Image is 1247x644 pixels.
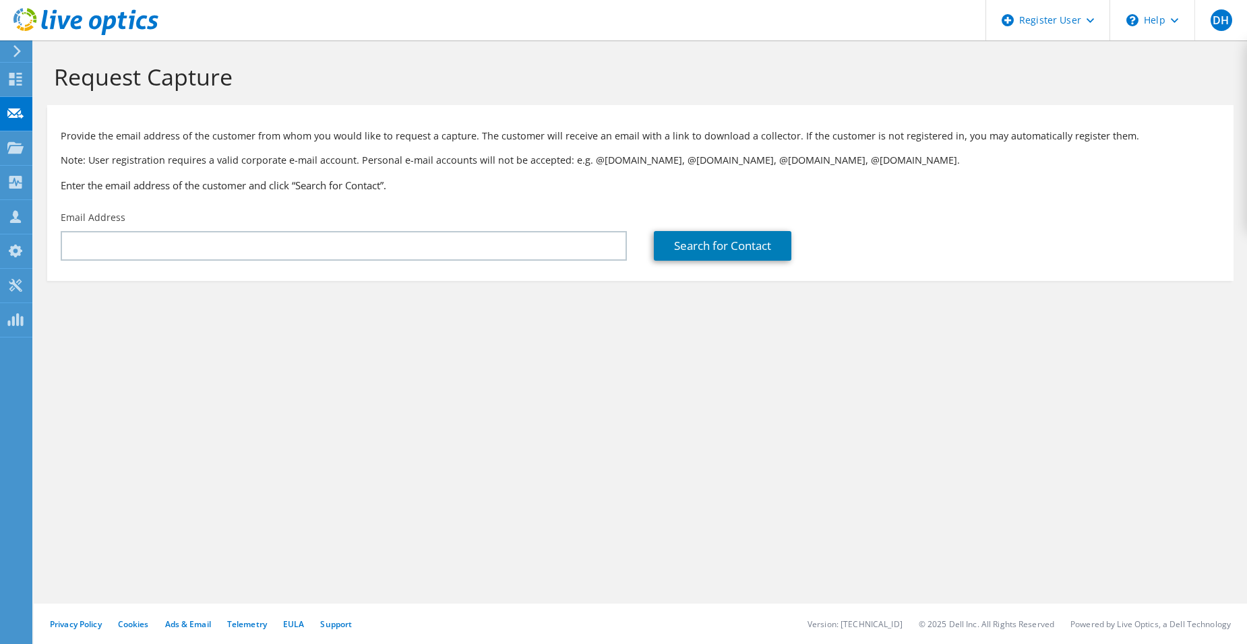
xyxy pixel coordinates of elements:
[50,618,102,630] a: Privacy Policy
[54,63,1220,91] h1: Request Capture
[227,618,267,630] a: Telemetry
[1211,9,1232,31] span: DH
[1070,618,1231,630] li: Powered by Live Optics, a Dell Technology
[654,231,791,261] a: Search for Contact
[118,618,149,630] a: Cookies
[61,178,1220,193] h3: Enter the email address of the customer and click “Search for Contact”.
[1126,14,1138,26] svg: \n
[919,618,1054,630] li: © 2025 Dell Inc. All Rights Reserved
[61,129,1220,143] p: Provide the email address of the customer from whom you would like to request a capture. The cust...
[320,618,352,630] a: Support
[61,211,125,224] label: Email Address
[808,618,903,630] li: Version: [TECHNICAL_ID]
[165,618,211,630] a: Ads & Email
[283,618,304,630] a: EULA
[61,153,1220,168] p: Note: User registration requires a valid corporate e-mail account. Personal e-mail accounts will ...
